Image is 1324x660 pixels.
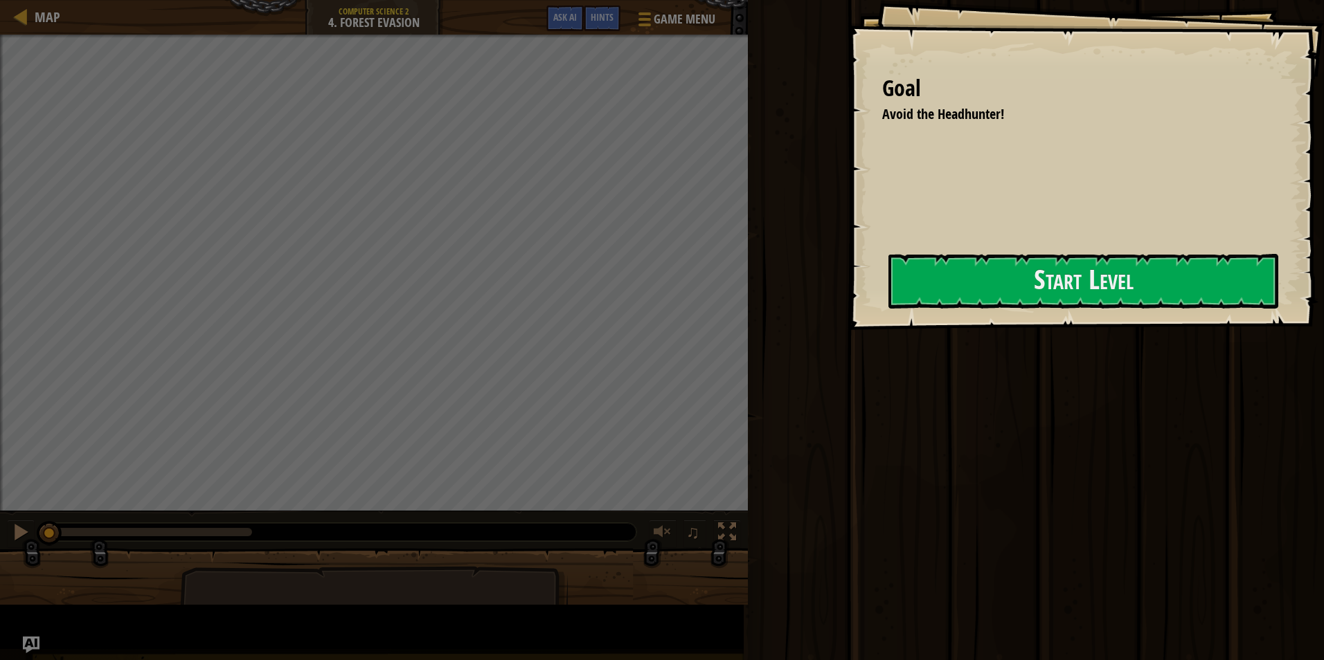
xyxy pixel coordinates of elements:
button: Start Level [888,254,1278,309]
span: Hints [591,10,614,24]
button: Ask AI [23,636,39,653]
li: Avoid the Headhunter! [865,104,1272,125]
button: ♫ [683,520,707,548]
button: Toggle fullscreen [713,520,741,548]
div: Goal [882,73,1276,104]
span: Game Menu [654,10,715,28]
button: Adjust volume [649,520,677,548]
span: ♫ [686,522,700,542]
span: Avoid the Headhunter! [882,104,1004,123]
button: Ask AI [546,6,584,31]
button: Ctrl + P: Pause [7,520,35,548]
span: Ask AI [553,10,577,24]
button: Game Menu [627,6,724,38]
span: Map [35,8,60,26]
a: Map [28,8,60,26]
